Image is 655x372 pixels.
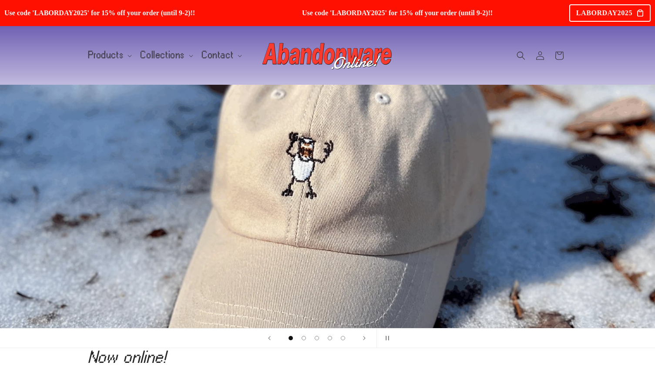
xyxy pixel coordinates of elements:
h2: Now online! [88,350,567,364]
summary: Products [83,46,136,64]
button: Previous slide [260,329,279,348]
button: Load slide 1 of 5 [284,332,297,345]
button: Next slide [355,329,374,348]
span: Use code 'LABORDAY2025' for 15% off your order (until 9-2)!! [300,9,587,17]
a: Abandonware [259,35,396,76]
summary: Search [511,46,531,65]
img: Abandonware [262,38,393,73]
button: Load slide 5 of 5 [336,332,349,345]
button: Load slide 4 of 5 [323,332,336,345]
button: Load slide 2 of 5 [297,332,310,345]
button: Load slide 3 of 5 [310,332,323,345]
div: LABORDAY2025 [569,4,651,22]
summary: Collections [135,46,197,64]
button: Pause slideshow [376,329,396,348]
span: Products [88,51,124,59]
span: Use code 'LABORDAY2025' for 15% off your order (until 9-2)!! [3,9,289,17]
span: Collections [141,51,185,59]
summary: Contact [197,46,245,64]
span: Contact [202,51,234,59]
